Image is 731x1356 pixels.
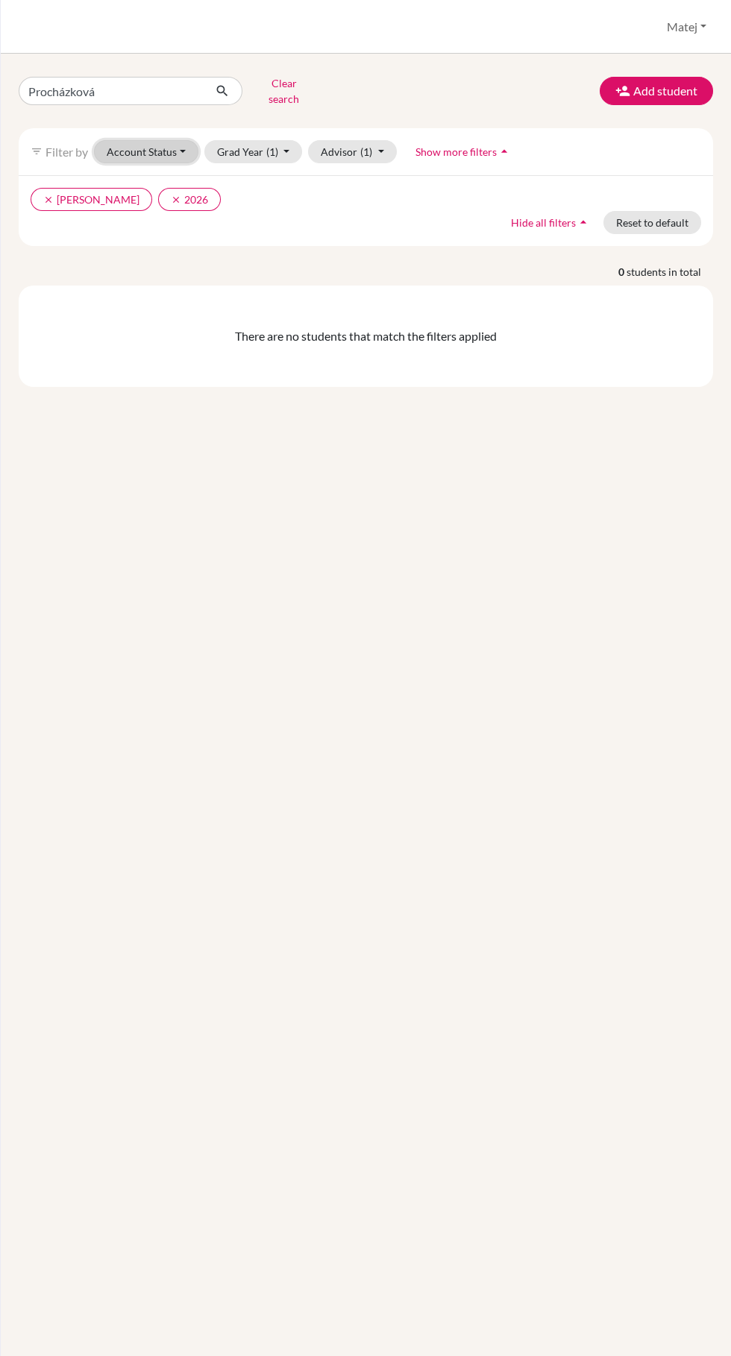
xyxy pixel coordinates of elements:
[31,327,701,345] div: There are no students that match the filters applied
[31,145,43,157] i: filter_list
[19,77,204,105] input: Find student by name...
[204,140,303,163] button: Grad Year(1)
[43,195,54,205] i: clear
[158,188,221,211] button: clear2026
[603,211,701,234] button: Reset to default
[31,188,152,211] button: clear[PERSON_NAME]
[498,211,603,234] button: Hide all filtersarrow_drop_up
[511,216,576,229] span: Hide all filters
[171,195,181,205] i: clear
[46,145,88,159] span: Filter by
[308,140,397,163] button: Advisor(1)
[660,13,713,41] button: Matej
[94,140,198,163] button: Account Status
[266,145,278,158] span: (1)
[576,215,591,230] i: arrow_drop_up
[415,145,497,158] span: Show more filters
[627,264,713,280] span: students in total
[403,140,524,163] button: Show more filtersarrow_drop_up
[618,264,627,280] strong: 0
[600,77,713,105] button: Add student
[242,72,325,110] button: Clear search
[497,144,512,159] i: arrow_drop_up
[360,145,372,158] span: (1)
